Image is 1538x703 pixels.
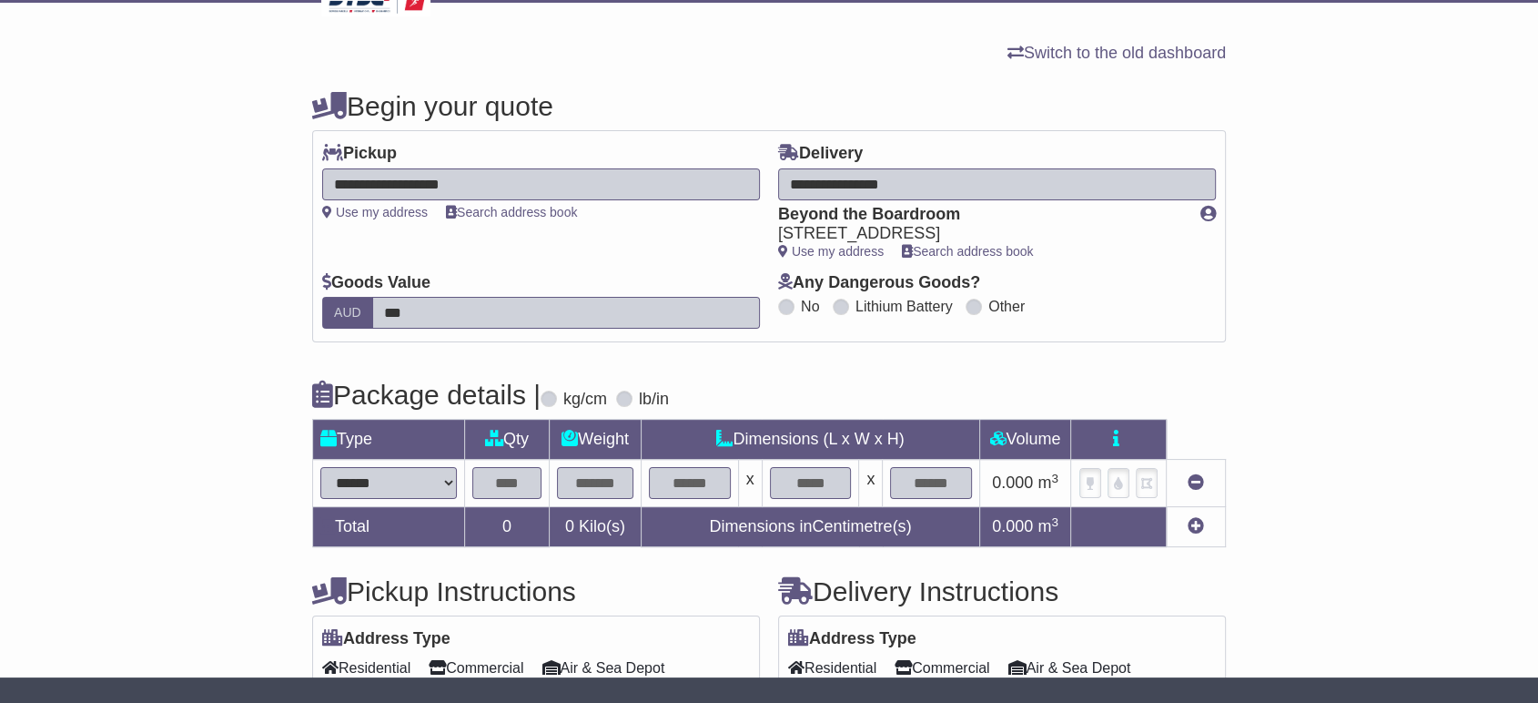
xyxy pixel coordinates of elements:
h4: Package details | [312,380,541,410]
td: Weight [550,420,642,460]
span: Residential [788,654,876,682]
span: m [1037,517,1058,535]
td: x [738,460,762,507]
span: m [1037,474,1058,492]
a: Search address book [446,205,577,219]
td: Dimensions (L x W x H) [641,420,979,460]
h4: Begin your quote [312,91,1226,121]
a: Add new item [1188,517,1204,535]
label: Address Type [322,629,450,649]
label: Other [988,298,1025,315]
span: 0 [565,517,574,535]
td: Dimensions in Centimetre(s) [641,507,979,547]
label: lb/in [639,390,669,410]
label: Any Dangerous Goods? [778,273,980,293]
span: Commercial [895,654,989,682]
span: 0.000 [992,474,1033,492]
label: No [801,298,819,315]
sup: 3 [1051,472,1058,485]
td: Qty [465,420,550,460]
span: Commercial [429,654,523,682]
a: Switch to the old dashboard [1007,44,1226,62]
td: Type [313,420,465,460]
td: Total [313,507,465,547]
a: Remove this item [1188,474,1204,492]
td: 0 [465,507,550,547]
sup: 3 [1051,515,1058,529]
a: Use my address [778,244,884,259]
span: Residential [322,654,410,682]
label: kg/cm [563,390,607,410]
span: 0.000 [992,517,1033,535]
label: Lithium Battery [855,298,953,315]
td: Volume [979,420,1070,460]
a: Search address book [902,244,1033,259]
div: [STREET_ADDRESS] [778,224,1182,244]
td: Kilo(s) [550,507,642,547]
td: x [859,460,883,507]
label: Delivery [778,144,863,164]
label: Goods Value [322,273,430,293]
label: AUD [322,297,373,329]
span: Air & Sea Depot [1008,654,1131,682]
label: Pickup [322,144,397,164]
h4: Pickup Instructions [312,576,760,606]
label: Address Type [788,629,916,649]
h4: Delivery Instructions [778,576,1226,606]
a: Use my address [322,205,428,219]
div: Beyond the Boardroom [778,205,1182,225]
span: Air & Sea Depot [542,654,665,682]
